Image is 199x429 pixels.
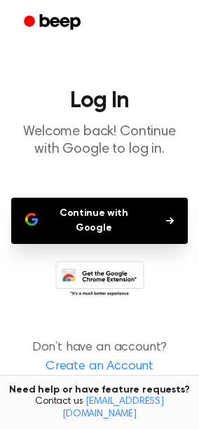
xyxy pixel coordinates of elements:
p: Don’t have an account? [11,339,188,376]
p: Welcome back! Continue with Google to log in. [11,123,188,158]
a: Create an Account [14,357,185,376]
a: [EMAIL_ADDRESS][DOMAIN_NAME] [62,397,164,419]
a: Beep [14,9,93,36]
button: Continue with Google [11,198,188,244]
span: Contact us [8,396,191,421]
h1: Log In [11,90,188,112]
